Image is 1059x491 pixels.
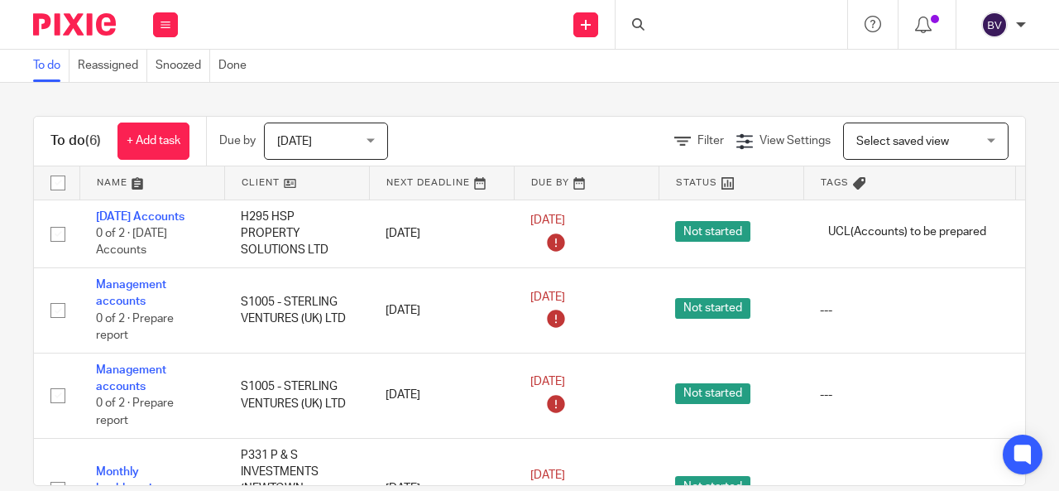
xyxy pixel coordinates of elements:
h1: To do [50,132,101,150]
span: View Settings [760,135,831,147]
td: [DATE] [369,353,514,438]
span: [DATE] [530,377,565,388]
span: [DATE] [530,214,565,226]
span: [DATE] [530,291,565,303]
a: Management accounts [96,364,166,392]
span: 0 of 2 · [DATE] Accounts [96,228,167,257]
span: Tags [821,178,849,187]
span: Not started [675,298,750,319]
span: Not started [675,221,750,242]
div: --- [820,387,999,403]
p: Due by [219,132,256,149]
a: Done [218,50,255,82]
a: To do [33,50,69,82]
img: svg%3E [981,12,1008,38]
a: Snoozed [156,50,210,82]
span: [DATE] [530,469,565,481]
span: 0 of 2 · Prepare report [96,313,174,342]
span: Filter [697,135,724,147]
td: S1005 - STERLING VENTURES (UK) LTD [224,267,369,353]
span: (6) [85,134,101,147]
td: S1005 - STERLING VENTURES (UK) LTD [224,353,369,438]
span: 0 of 2 · Prepare report [96,398,174,427]
span: [DATE] [277,136,312,147]
a: + Add task [117,123,189,160]
a: Management accounts [96,279,166,307]
a: Reassigned [78,50,147,82]
td: [DATE] [369,267,514,353]
img: Pixie [33,13,116,36]
a: [DATE] Accounts [96,211,184,223]
span: UCL(Accounts) to be prepared [820,221,994,242]
span: Select saved view [856,136,949,147]
td: H295 HSP PROPERTY SOLUTIONS LTD [224,200,369,267]
div: --- [820,302,999,319]
span: Not started [675,383,750,404]
td: [DATE] [369,200,514,267]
